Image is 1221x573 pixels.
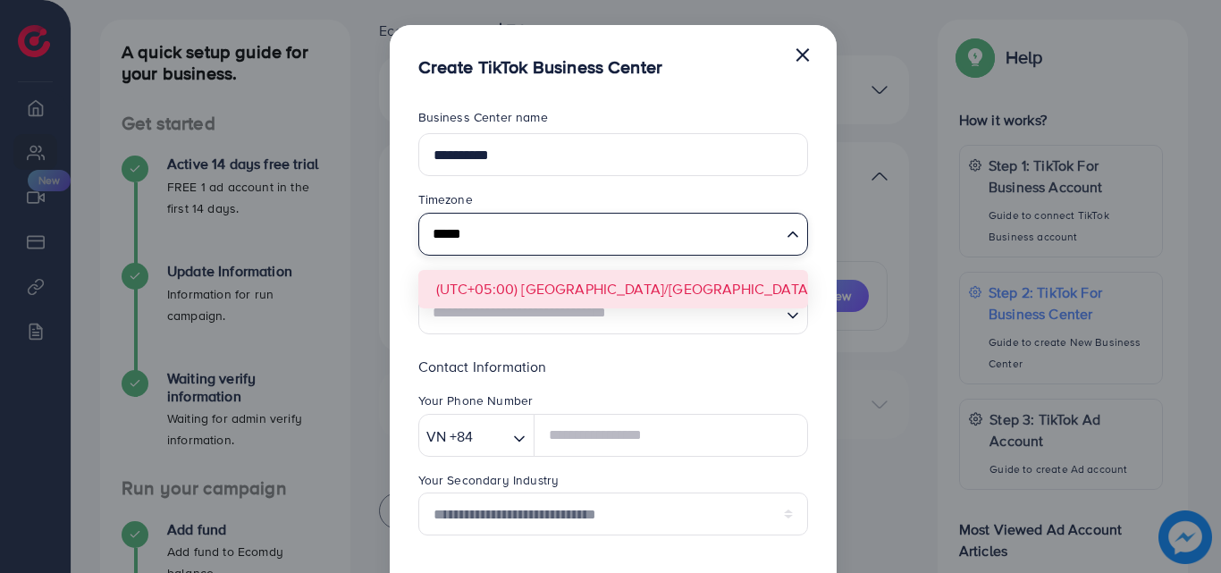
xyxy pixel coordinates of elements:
li: (UTC+05:00) [GEOGRAPHIC_DATA]/[GEOGRAPHIC_DATA] [418,270,808,308]
h5: Create TikTok Business Center [418,54,663,80]
label: Timezone [418,190,473,208]
p: Contact Information [418,356,808,377]
button: Close [794,36,812,72]
label: Country or region [418,270,520,288]
span: +84 [450,424,473,450]
legend: Business Center name [418,108,808,133]
span: VN [426,424,446,450]
label: Your Secondary Industry [418,471,560,489]
div: Search for option [418,291,808,334]
div: Search for option [418,414,535,457]
input: Search for option [426,297,779,330]
label: Your Phone Number [418,392,534,409]
div: Search for option [418,213,808,256]
input: Search for option [478,423,506,451]
input: Search for option [426,217,779,250]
